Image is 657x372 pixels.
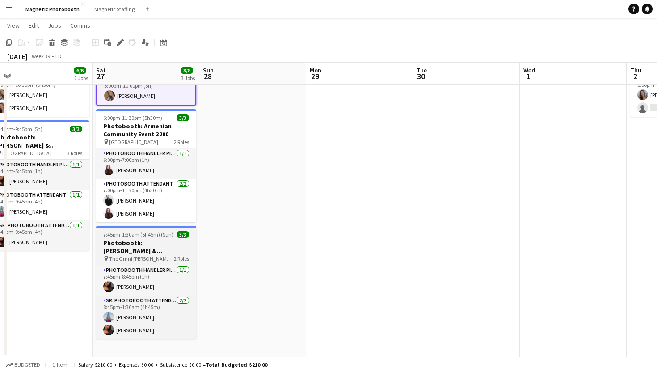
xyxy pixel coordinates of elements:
[97,74,195,105] app-card-role: Sr. Photobooth Attendant1/15:00pm-10:00pm (5h)[PERSON_NAME]
[67,20,94,31] a: Comms
[74,67,86,74] span: 6/6
[4,20,23,31] a: View
[109,255,174,262] span: The Omni [PERSON_NAME][GEOGRAPHIC_DATA]
[415,71,427,81] span: 30
[70,21,90,30] span: Comms
[417,66,427,74] span: Tue
[55,53,65,59] div: EDT
[522,71,535,81] span: 1
[96,66,106,74] span: Sat
[174,255,189,262] span: 2 Roles
[29,53,52,59] span: Week 39
[523,66,535,74] span: Wed
[29,21,39,30] span: Edit
[310,66,321,74] span: Mon
[181,75,195,81] div: 3 Jobs
[2,150,51,156] span: [GEOGRAPHIC_DATA]
[95,71,106,81] span: 27
[109,139,158,145] span: [GEOGRAPHIC_DATA]
[96,122,196,138] h3: Photobooth: Armenian Community Event 3200
[174,139,189,145] span: 2 Roles
[74,75,88,81] div: 2 Jobs
[103,114,162,121] span: 6:00pm-11:30pm (5h30m)
[49,361,71,368] span: 1 item
[48,21,61,30] span: Jobs
[206,361,267,368] span: Total Budgeted $210.00
[87,0,142,18] button: Magnetic Staffing
[7,52,28,61] div: [DATE]
[70,126,82,132] span: 3/3
[96,148,196,179] app-card-role: Photobooth Handler Pick-Up/Drop-Off1/16:00pm-7:00pm (1h)[PERSON_NAME]
[14,362,40,368] span: Budgeted
[18,0,87,18] button: Magnetic Photobooth
[177,231,189,238] span: 3/3
[103,231,173,238] span: 7:45pm-1:30am (5h45m) (Sun)
[202,71,214,81] span: 28
[308,71,321,81] span: 29
[96,179,196,222] app-card-role: Photobooth Attendant2/27:00pm-11:30pm (4h30m)[PERSON_NAME][PERSON_NAME]
[4,360,42,370] button: Budgeted
[78,361,267,368] div: Salary $210.00 + Expenses $0.00 + Subsistence $0.00 =
[177,114,189,121] span: 3/3
[25,20,42,31] a: Edit
[629,71,641,81] span: 2
[203,66,214,74] span: Sun
[630,66,641,74] span: Thu
[96,226,196,339] app-job-card: 7:45pm-1:30am (5h45m) (Sun)3/3Photobooth: [PERSON_NAME] & [PERSON_NAME]'s Wedding 3136 The Omni [...
[67,150,82,156] span: 3 Roles
[96,239,196,255] h3: Photobooth: [PERSON_NAME] & [PERSON_NAME]'s Wedding 3136
[96,296,196,339] app-card-role: Sr. Photobooth Attendant2/28:45pm-1:30am (4h45m)[PERSON_NAME][PERSON_NAME]
[96,265,196,296] app-card-role: Photobooth Handler Pick-Up/Drop-Off1/17:45pm-8:45pm (1h)[PERSON_NAME]
[181,67,193,74] span: 8/8
[44,20,65,31] a: Jobs
[7,21,20,30] span: View
[96,109,196,222] app-job-card: 6:00pm-11:30pm (5h30m)3/3Photobooth: Armenian Community Event 3200 [GEOGRAPHIC_DATA]2 RolesPhotob...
